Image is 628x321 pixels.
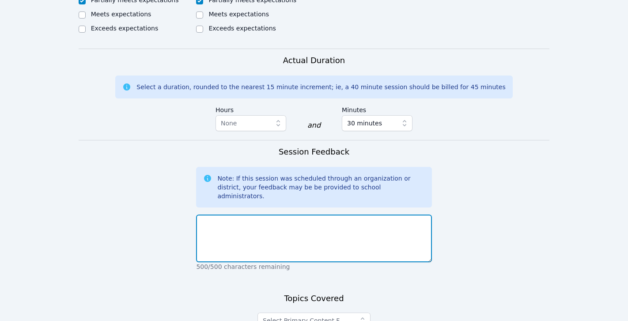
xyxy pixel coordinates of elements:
[136,83,505,91] div: Select a duration, rounded to the nearest 15 minute increment; ie, a 40 minute session should be ...
[283,54,345,67] h3: Actual Duration
[208,25,276,32] label: Exceeds expectations
[208,11,269,18] label: Meets expectations
[216,102,286,115] label: Hours
[196,262,431,271] p: 500/500 characters remaining
[284,292,344,305] h3: Topics Covered
[342,115,412,131] button: 30 minutes
[307,120,321,131] div: and
[216,115,286,131] button: None
[347,118,382,128] span: 30 minutes
[221,120,237,127] span: None
[91,11,151,18] label: Meets expectations
[217,174,424,200] div: Note: If this session was scheduled through an organization or district, your feedback may be be ...
[91,25,158,32] label: Exceeds expectations
[279,146,349,158] h3: Session Feedback
[342,102,412,115] label: Minutes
